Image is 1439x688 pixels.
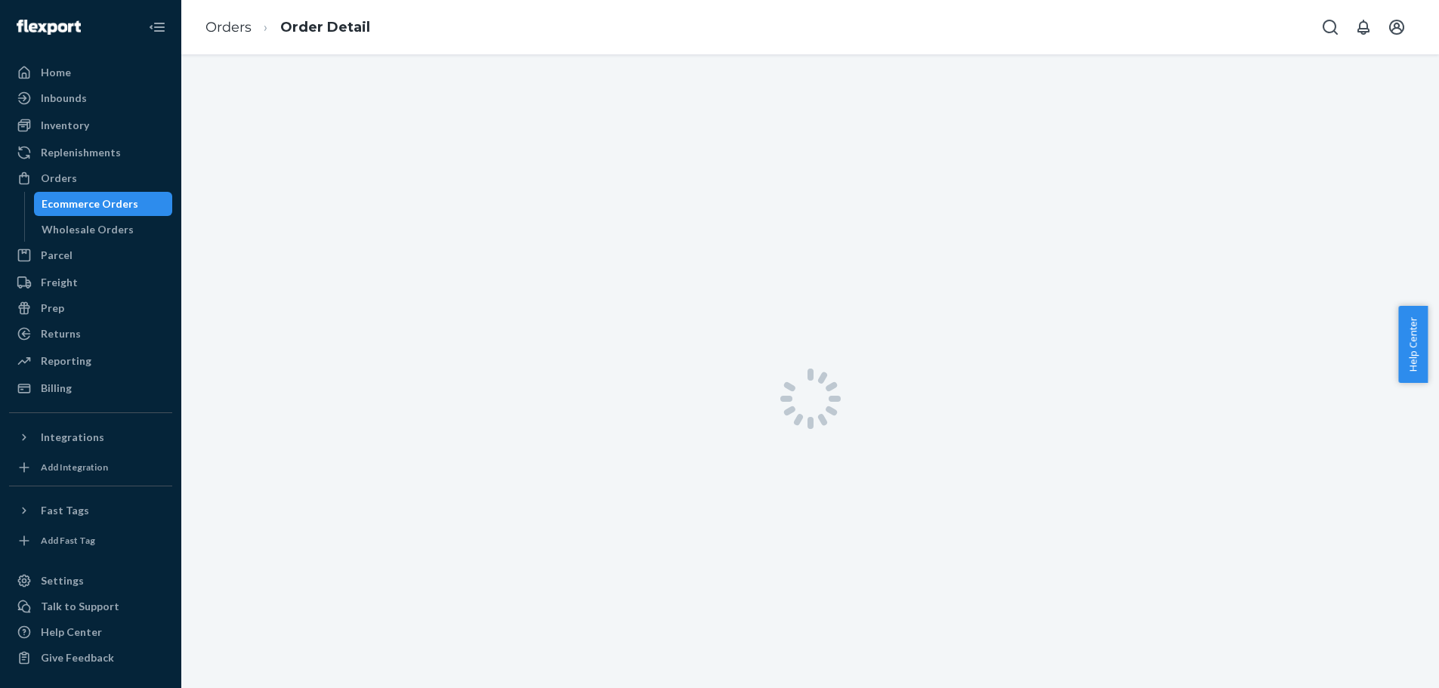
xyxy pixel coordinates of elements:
[41,248,73,263] div: Parcel
[9,322,172,346] a: Returns
[41,599,119,614] div: Talk to Support
[9,529,172,553] a: Add Fast Tag
[9,166,172,190] a: Orders
[41,353,91,369] div: Reporting
[41,430,104,445] div: Integrations
[9,243,172,267] a: Parcel
[41,91,87,106] div: Inbounds
[41,650,114,665] div: Give Feedback
[41,573,84,588] div: Settings
[41,381,72,396] div: Billing
[9,296,172,320] a: Prep
[9,646,172,670] button: Give Feedback
[9,349,172,373] a: Reporting
[9,498,172,523] button: Fast Tags
[9,376,172,400] a: Billing
[9,569,172,593] a: Settings
[41,625,102,640] div: Help Center
[142,12,172,42] button: Close Navigation
[41,503,89,518] div: Fast Tags
[1382,12,1412,42] button: Open account menu
[9,270,172,295] a: Freight
[41,65,71,80] div: Home
[41,534,95,547] div: Add Fast Tag
[1348,12,1379,42] button: Open notifications
[9,425,172,449] button: Integrations
[9,60,172,85] a: Home
[1398,306,1428,383] button: Help Center
[9,113,172,137] a: Inventory
[41,275,78,290] div: Freight
[9,86,172,110] a: Inbounds
[280,19,370,35] a: Order Detail
[193,5,382,50] ol: breadcrumbs
[205,19,252,35] a: Orders
[41,301,64,316] div: Prep
[34,192,173,216] a: Ecommerce Orders
[42,196,138,211] div: Ecommerce Orders
[9,140,172,165] a: Replenishments
[34,218,173,242] a: Wholesale Orders
[1315,12,1345,42] button: Open Search Box
[41,326,81,341] div: Returns
[41,461,108,474] div: Add Integration
[9,455,172,480] a: Add Integration
[42,222,134,237] div: Wholesale Orders
[41,145,121,160] div: Replenishments
[9,594,172,619] a: Talk to Support
[41,118,89,133] div: Inventory
[9,620,172,644] a: Help Center
[41,171,77,186] div: Orders
[17,20,81,35] img: Flexport logo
